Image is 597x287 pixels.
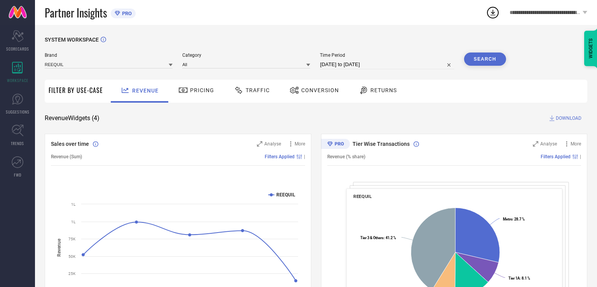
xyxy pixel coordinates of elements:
span: Revenue Widgets ( 4 ) [45,114,99,122]
span: REEQUIL [353,194,372,199]
tspan: Tier 1A [508,276,520,280]
tspan: Revenue [56,238,62,256]
span: Analyse [264,141,281,147]
div: Premium [321,139,350,150]
span: Analyse [540,141,557,147]
span: SYSTEM WORKSPACE [45,37,99,43]
span: Pricing [190,87,214,93]
text: 1L [71,220,76,224]
text: 75K [68,237,76,241]
span: Filter By Use-Case [49,86,103,95]
span: Brand [45,52,173,58]
span: | [304,154,305,159]
span: Sales over time [51,141,89,147]
svg: Zoom [533,141,538,147]
text: : 8.1 % [508,276,530,280]
span: TRENDS [11,140,24,146]
span: Returns [370,87,397,93]
span: PRO [120,10,132,16]
text: 50K [68,254,76,259]
text: 1L [71,202,76,206]
button: Search [464,52,506,66]
span: FWD [14,172,21,178]
span: SCORECARDS [6,46,29,52]
div: Open download list [486,5,500,19]
span: Revenue (Sum) [51,154,82,159]
span: Filters Applied [541,154,571,159]
span: DOWNLOAD [556,114,581,122]
span: Conversion [301,87,339,93]
span: WORKSPACE [7,77,28,83]
span: Partner Insights [45,5,107,21]
span: Time Period [320,52,454,58]
span: Traffic [246,87,270,93]
tspan: Tier 3 & Others [360,236,383,240]
span: More [571,141,581,147]
tspan: Metro [503,217,512,221]
span: Revenue [132,87,159,94]
text: 25K [68,271,76,276]
span: Category [182,52,310,58]
text: REEQUIL [276,192,295,198]
svg: Zoom [257,141,262,147]
span: SUGGESTIONS [6,109,30,115]
text: : 28.7 % [503,217,524,221]
input: Select time period [320,60,454,69]
span: Tier Wise Transactions [353,141,410,147]
span: | [580,154,581,159]
span: Revenue (% share) [327,154,365,159]
span: Filters Applied [265,154,295,159]
text: : 41.2 % [360,236,396,240]
span: More [295,141,305,147]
